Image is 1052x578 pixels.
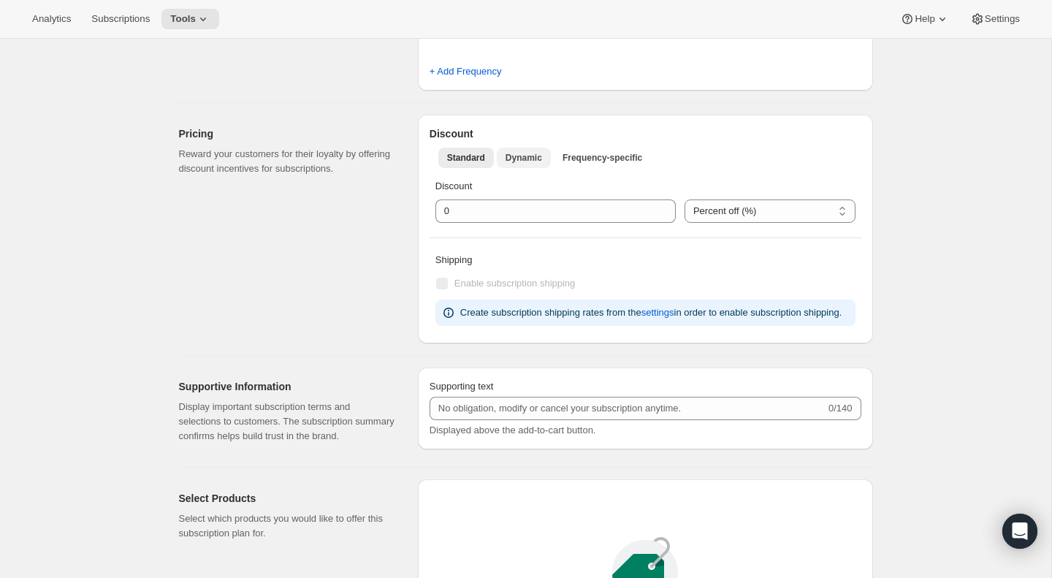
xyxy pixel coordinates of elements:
[179,379,394,394] h2: Supportive Information
[421,60,511,83] button: + Add Frequency
[179,491,394,506] h2: Select Products
[23,9,80,29] button: Analytics
[633,301,683,324] button: settings
[447,152,485,164] span: Standard
[161,9,219,29] button: Tools
[985,13,1020,25] span: Settings
[454,278,576,289] span: Enable subscription shipping
[32,13,71,25] span: Analytics
[170,13,196,25] span: Tools
[91,13,150,25] span: Subscriptions
[179,126,394,141] h2: Pricing
[430,64,502,79] span: + Add Frequency
[915,13,934,25] span: Help
[430,126,861,141] h2: Discount
[1002,514,1037,549] div: Open Intercom Messenger
[83,9,159,29] button: Subscriptions
[435,179,855,194] p: Discount
[179,147,394,176] p: Reward your customers for their loyalty by offering discount incentives for subscriptions.
[430,381,493,392] span: Supporting text
[641,305,674,320] span: settings
[506,152,542,164] span: Dynamic
[430,397,826,420] input: No obligation, modify or cancel your subscription anytime.
[179,512,394,541] p: Select which products you would like to offer this subscription plan for.
[563,152,642,164] span: Frequency-specific
[179,400,394,444] p: Display important subscription terms and selections to customers. The subscription summary confir...
[460,307,842,318] span: Create subscription shipping rates from the in order to enable subscription shipping.
[430,425,596,436] span: Displayed above the add-to-cart button.
[891,9,958,29] button: Help
[961,9,1029,29] button: Settings
[435,253,855,267] p: Shipping
[435,199,654,223] input: 10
